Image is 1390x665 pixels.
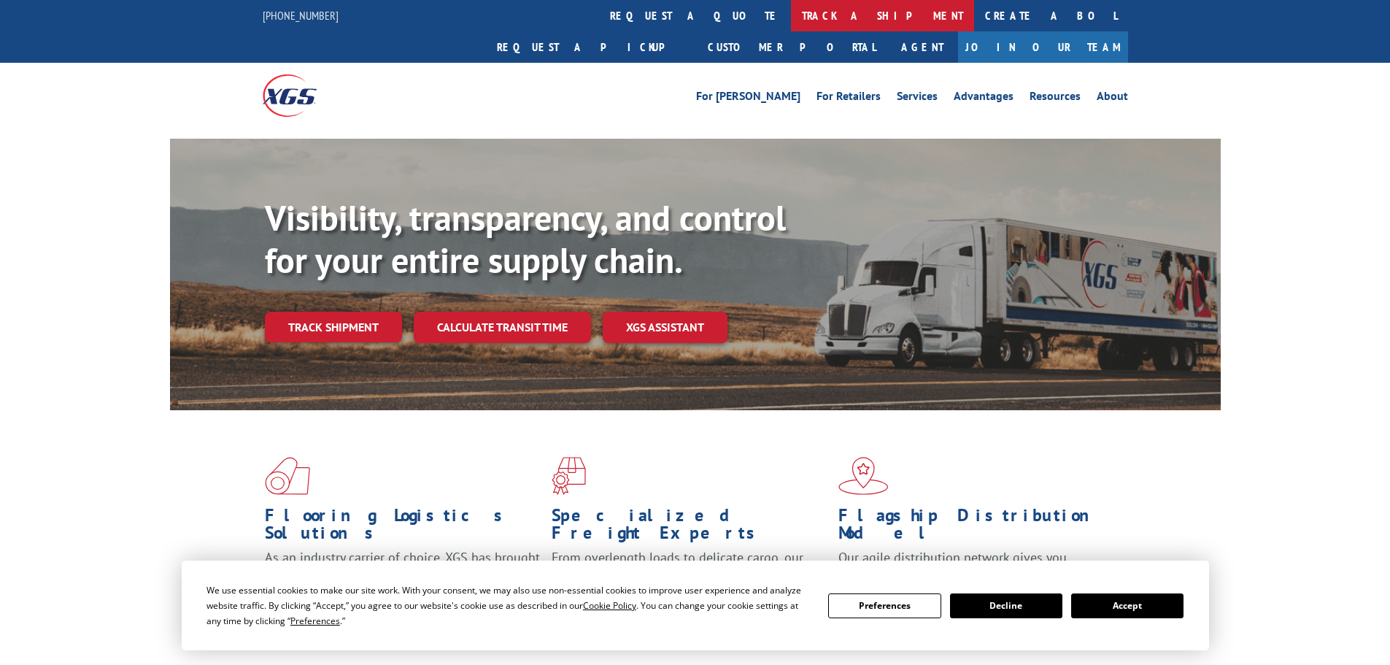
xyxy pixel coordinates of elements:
img: xgs-icon-focused-on-flooring-red [552,457,586,495]
a: Calculate transit time [414,312,591,343]
a: [PHONE_NUMBER] [263,8,339,23]
p: From overlength loads to delicate cargo, our experienced staff knows the best way to move your fr... [552,549,827,614]
img: xgs-icon-total-supply-chain-intelligence-red [265,457,310,495]
a: For [PERSON_NAME] [696,91,800,107]
a: About [1097,91,1128,107]
b: Visibility, transparency, and control for your entire supply chain. [265,195,786,282]
h1: Flooring Logistics Solutions [265,507,541,549]
span: Preferences [290,615,340,627]
a: Resources [1030,91,1081,107]
a: Services [897,91,938,107]
a: Advantages [954,91,1013,107]
img: xgs-icon-flagship-distribution-model-red [838,457,889,495]
h1: Flagship Distribution Model [838,507,1114,549]
button: Preferences [828,593,941,618]
div: Cookie Consent Prompt [182,561,1209,650]
span: Our agile distribution network gives you nationwide inventory management on demand. [838,549,1107,583]
button: Accept [1071,593,1184,618]
a: Agent [887,31,958,63]
a: Join Our Team [958,31,1128,63]
h1: Specialized Freight Experts [552,507,827,549]
button: Decline [950,593,1062,618]
span: As an industry carrier of choice, XGS has brought innovation and dedication to flooring logistics... [265,549,540,601]
a: For Retailers [816,91,881,107]
a: Request a pickup [486,31,697,63]
div: We use essential cookies to make our site work. With your consent, we may also use non-essential ... [206,583,811,629]
a: XGS ASSISTANT [603,312,727,343]
span: Cookie Policy [583,599,636,612]
a: Track shipment [265,312,402,342]
a: Customer Portal [697,31,887,63]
